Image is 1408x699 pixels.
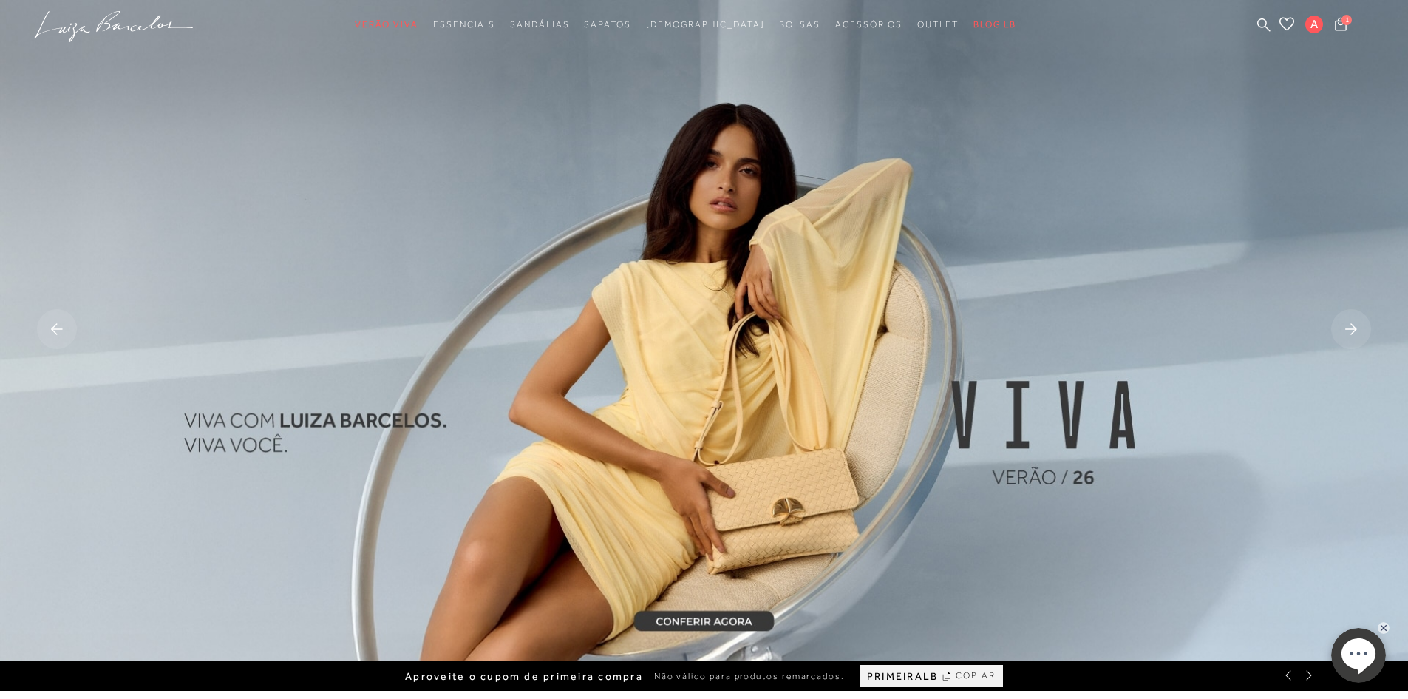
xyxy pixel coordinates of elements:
span: Aproveite o cupom de primeira compra [405,670,643,683]
button: A [1299,15,1330,38]
span: COPIAR [956,669,996,683]
span: Sapatos [584,19,630,30]
span: Outlet [917,19,959,30]
a: categoryNavScreenReaderText [779,11,820,38]
a: categoryNavScreenReaderText [584,11,630,38]
a: categoryNavScreenReaderText [510,11,569,38]
span: Bolsas [779,19,820,30]
a: categoryNavScreenReaderText [355,11,418,38]
span: Sandálias [510,19,569,30]
span: BLOG LB [973,19,1016,30]
a: noSubCategoriesText [646,11,765,38]
span: A [1305,16,1323,33]
span: PRIMEIRALB [867,670,938,683]
span: Acessórios [835,19,902,30]
span: 1 [1341,15,1352,25]
span: Essenciais [433,19,495,30]
button: 1 [1330,16,1351,36]
a: categoryNavScreenReaderText [433,11,495,38]
a: BLOG LB [973,11,1016,38]
a: categoryNavScreenReaderText [917,11,959,38]
span: Não válido para produtos remarcados. [654,670,845,683]
span: Verão Viva [355,19,418,30]
a: categoryNavScreenReaderText [835,11,902,38]
span: [DEMOGRAPHIC_DATA] [646,19,765,30]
